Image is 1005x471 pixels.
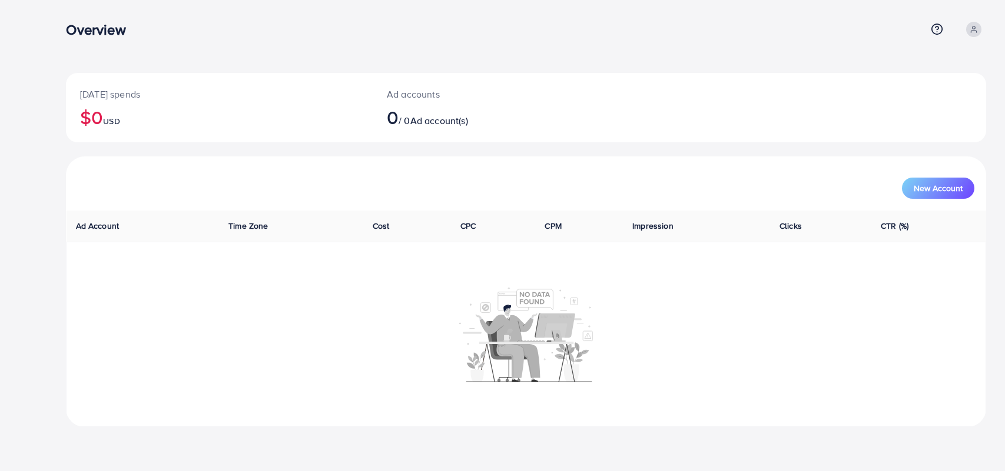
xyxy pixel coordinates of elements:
[632,220,674,232] span: Impression
[780,220,802,232] span: Clicks
[80,87,359,101] p: [DATE] spends
[103,115,120,127] span: USD
[76,220,120,232] span: Ad Account
[410,114,468,127] span: Ad account(s)
[881,220,908,232] span: CTR (%)
[228,220,268,232] span: Time Zone
[373,220,390,232] span: Cost
[459,286,593,382] img: No account
[387,87,589,101] p: Ad accounts
[387,106,589,128] h2: / 0
[80,106,359,128] h2: $0
[66,21,135,38] h3: Overview
[545,220,561,232] span: CPM
[902,178,974,199] button: New Account
[387,103,399,131] span: 0
[460,220,476,232] span: CPC
[914,184,963,192] span: New Account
